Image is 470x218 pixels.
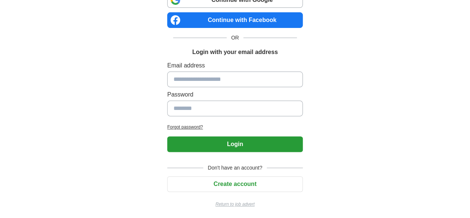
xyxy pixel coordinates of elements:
a: Create account [167,181,303,187]
h1: Login with your email address [192,48,278,57]
a: Return to job advert [167,201,303,208]
span: OR [227,34,243,42]
label: Password [167,90,303,99]
a: Continue with Facebook [167,12,303,28]
label: Email address [167,61,303,70]
button: Login [167,136,303,152]
a: Forgot password? [167,124,303,130]
span: Don't have an account? [203,164,267,172]
button: Create account [167,176,303,192]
